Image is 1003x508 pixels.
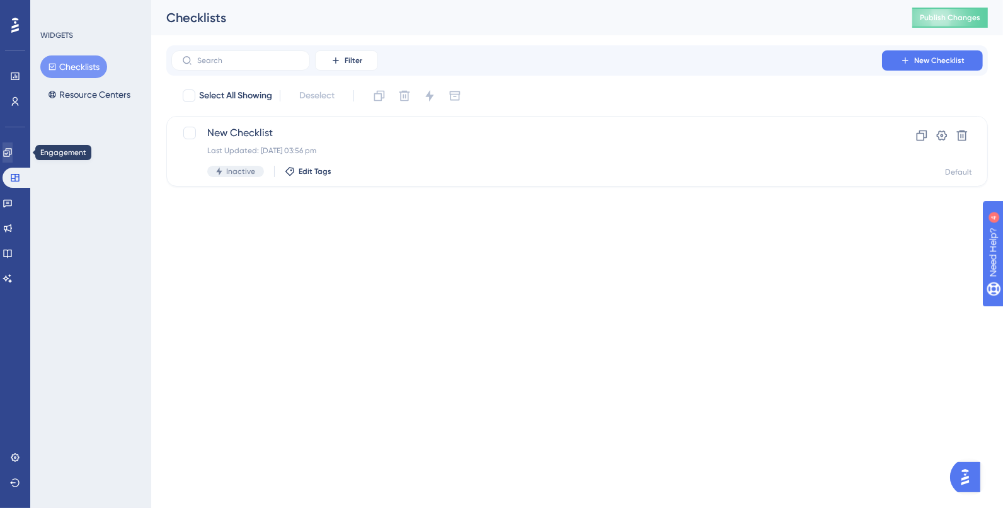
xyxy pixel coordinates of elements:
div: 4 [88,6,91,16]
input: Search [197,56,299,65]
button: Resource Centers [40,83,138,106]
span: New Checklist [914,55,965,66]
button: Edit Tags [285,166,331,176]
span: Inactive [226,166,255,176]
span: Publish Changes [920,13,980,23]
span: Select All Showing [199,88,272,103]
span: Edit Tags [299,166,331,176]
div: Default [945,167,972,177]
span: Deselect [299,88,335,103]
span: New Checklist [207,125,846,141]
div: Checklists [166,9,881,26]
button: Filter [315,50,378,71]
span: Need Help? [30,3,79,18]
span: Filter [345,55,362,66]
button: Deselect [288,84,346,107]
div: Last Updated: [DATE] 03:56 pm [207,146,846,156]
button: New Checklist [882,50,983,71]
button: Publish Changes [912,8,988,28]
iframe: UserGuiding AI Assistant Launcher [950,458,988,496]
div: WIDGETS [40,30,73,40]
button: Checklists [40,55,107,78]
